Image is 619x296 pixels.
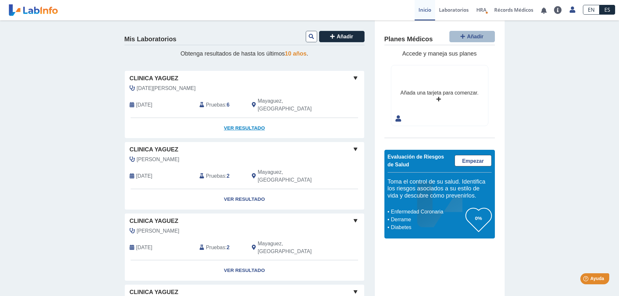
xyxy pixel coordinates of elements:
[227,173,230,179] b: 2
[476,6,486,13] span: HRA
[384,35,433,43] h4: Planes Médicos
[136,172,152,180] span: 2025-06-17
[583,5,600,15] a: EN
[206,172,225,180] span: Pruebas
[467,34,484,39] span: Añadir
[337,34,353,39] span: Añadir
[389,208,466,216] li: Enfermedad Coronaria
[180,50,308,57] span: Obtenga resultados de hasta los últimos .
[561,271,612,289] iframe: Help widget launcher
[125,260,364,281] a: Ver Resultado
[130,217,178,225] span: Clinica Yaguez
[137,227,179,235] span: Fuentes Perez, Eliz
[455,155,492,166] a: Empezar
[319,31,365,42] button: Añadir
[600,5,615,15] a: ES
[466,214,492,222] h3: 0%
[388,178,492,199] h5: Toma el control de su salud. Identifica los riesgos asociados a su estilo de vida y descubre cómo...
[258,168,329,184] span: Mayaguez, PR
[195,168,247,184] div: :
[388,154,444,167] span: Evaluación de Riesgos de Salud
[195,240,247,255] div: :
[130,74,178,83] span: Clinica Yaguez
[389,224,466,231] li: Diabetes
[125,189,364,210] a: Ver Resultado
[462,158,484,164] span: Empezar
[400,89,478,97] div: Añada una tarjeta para comenzar.
[136,101,152,109] span: 2025-09-09
[136,244,152,251] span: 2025-03-30
[206,244,225,251] span: Pruebas
[258,240,329,255] span: Mayaguez, PR
[130,145,178,154] span: Clinica Yaguez
[137,84,196,92] span: Noel Irizarry, Francisco
[258,97,329,113] span: Mayaguez, PR
[227,102,230,108] b: 6
[137,156,179,163] span: Rivera Sepulveda, Gabriel
[389,216,466,224] li: Derrame
[124,35,176,43] h4: Mis Laboratorios
[227,245,230,250] b: 2
[125,118,364,138] a: Ver Resultado
[285,50,307,57] span: 10 años
[402,50,477,57] span: Accede y maneja sus planes
[206,101,225,109] span: Pruebas
[195,97,247,113] div: :
[449,31,495,42] button: Añadir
